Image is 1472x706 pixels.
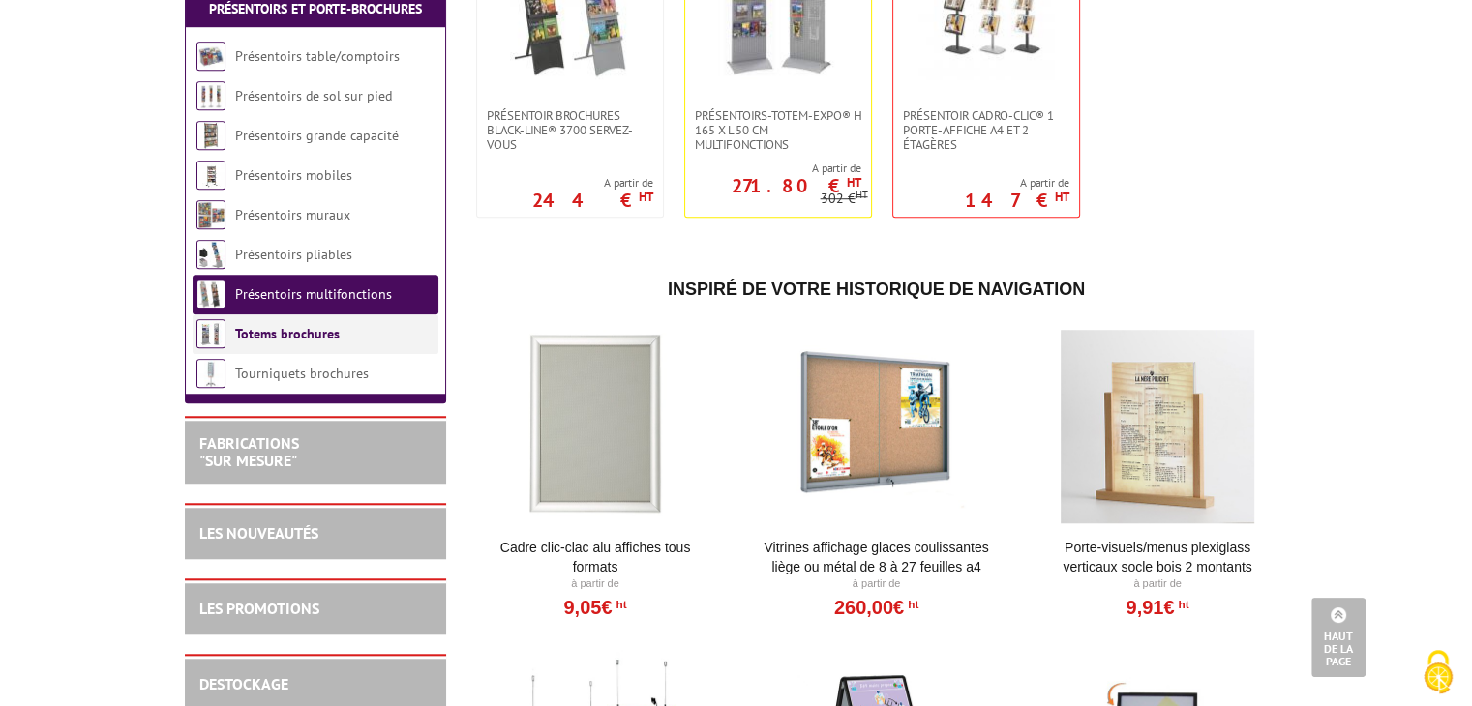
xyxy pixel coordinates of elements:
img: Tourniquets brochures [196,359,225,388]
img: Présentoirs de sol sur pied [196,81,225,110]
img: Présentoirs multifonctions [196,279,225,309]
span: A partir de [532,175,653,191]
a: LES PROMOTIONS [199,599,319,618]
sup: HT [904,598,918,611]
img: Présentoirs pliables [196,240,225,269]
p: À partir de [476,576,715,592]
a: Présentoirs table/comptoirs [235,47,400,65]
img: Totems brochures [196,319,225,348]
span: Présentoirs-Totem-Expo® H 165 x L 50 cm multifonctions [695,108,861,152]
a: Présentoirs multifonctions [235,285,392,303]
sup: HT [847,174,861,191]
sup: HT [1055,189,1069,205]
img: Présentoirs mobiles [196,161,225,190]
a: Vitrines affichage glaces coulissantes liège ou métal de 8 à 27 feuilles A4 [757,538,996,576]
sup: HT [1174,598,1188,611]
sup: HT [612,598,626,611]
a: Présentoirs grande capacité [235,127,399,144]
a: Présentoirs muraux [235,206,350,223]
a: Présentoir brochures Black-Line® 3700 Servez-vous [477,108,663,152]
img: Présentoirs table/comptoirs [196,42,225,71]
p: 244 € [532,194,653,206]
p: À partir de [757,576,996,592]
img: Présentoirs grande capacité [196,121,225,150]
a: DESTOCKAGE [199,674,288,693]
a: Présentoirs de sol sur pied [235,87,392,104]
a: Porte-Visuels/Menus Plexiglass Verticaux Socle Bois 2 Montants [1038,538,1277,576]
a: Tourniquets brochures [235,365,369,382]
p: À partir de [1038,576,1277,592]
a: Haut de la page [1311,598,1366,677]
sup: HT [639,189,653,205]
span: A partir de [965,175,1069,191]
a: 9,91€HT [1126,602,1188,613]
span: Présentoir Cadro-Clic® 1 porte-affiche A4 et 2 étagères [903,108,1069,152]
a: Présentoirs pliables [235,246,352,263]
a: 9,05€HT [563,602,626,613]
span: A partir de [685,161,861,176]
button: Cookies (fenêtre modale) [1404,640,1472,706]
a: FABRICATIONS"Sur Mesure" [199,433,299,470]
sup: HT [856,188,868,201]
a: Cadre Clic-Clac Alu affiches tous formats [476,538,715,576]
p: 147 € [965,194,1069,206]
a: LES NOUVEAUTÉS [199,523,318,543]
span: Présentoir brochures Black-Line® 3700 Servez-vous [487,108,653,152]
a: Totems brochures [235,325,340,342]
a: Présentoir Cadro-Clic® 1 porte-affiche A4 et 2 étagères [893,108,1079,152]
span: Inspiré de votre historique de navigation [668,279,1085,299]
img: Présentoirs muraux [196,200,225,229]
a: Présentoirs-Totem-Expo® H 165 x L 50 cm multifonctions [685,108,871,152]
a: 260,00€HT [834,602,918,613]
a: Présentoirs mobiles [235,166,352,184]
p: 271.80 € [732,180,861,191]
p: 302 € [821,191,868,206]
img: Cookies (fenêtre modale) [1414,648,1462,696]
